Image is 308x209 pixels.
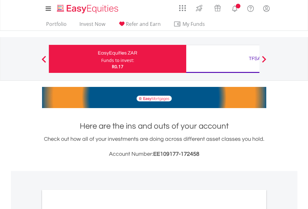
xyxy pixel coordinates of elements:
[212,3,223,13] img: vouchers-v2.svg
[42,150,266,159] h3: Account Number:
[112,64,123,69] span: R0.17
[116,21,163,31] a: Refer and Earn
[42,135,266,159] div: Check out how all of your investments are doing across different asset classes you hold.
[42,121,266,132] h1: Here are the ins and outs of your account
[194,3,204,13] img: thrive-v2.svg
[153,151,199,157] span: EE109177-172458
[179,5,186,12] img: grid-menu-icon.svg
[208,2,227,13] a: Vouchers
[44,21,69,31] a: Portfolio
[126,21,161,27] span: Refer and Earn
[53,49,182,57] div: EasyEquities ZAR
[258,59,270,65] button: Next
[101,57,134,64] div: Funds to invest:
[42,87,266,108] img: EasyMortage Promotion Banner
[56,4,121,14] img: EasyEquities_Logo.png
[243,2,258,14] a: FAQ's and Support
[227,2,243,14] a: Notifications
[173,20,214,28] span: My Funds
[54,2,121,14] a: Home page
[175,2,190,12] a: AppsGrid
[258,2,274,15] a: My Profile
[38,59,50,65] button: Previous
[77,21,108,31] a: Invest Now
